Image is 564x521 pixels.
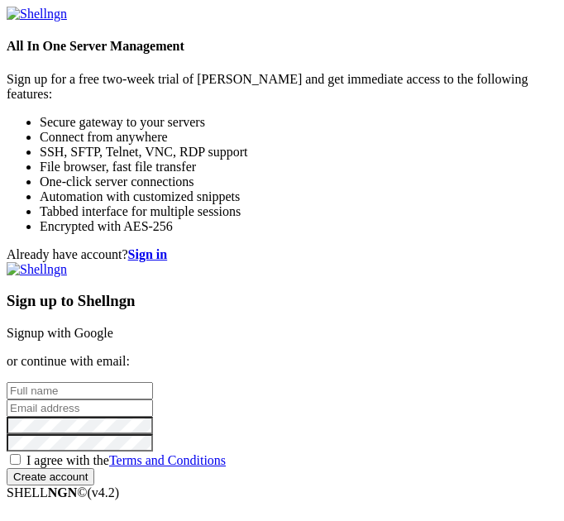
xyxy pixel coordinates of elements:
input: Email address [7,399,153,417]
a: Terms and Conditions [109,453,226,467]
h4: All In One Server Management [7,39,557,54]
li: SSH, SFTP, Telnet, VNC, RDP support [40,145,557,160]
img: Shellngn [7,262,67,277]
a: Sign in [128,247,168,261]
li: File browser, fast file transfer [40,160,557,174]
input: Full name [7,382,153,399]
span: 4.2.0 [88,485,120,499]
li: Secure gateway to your servers [40,115,557,130]
h3: Sign up to Shellngn [7,292,557,310]
input: Create account [7,468,94,485]
input: I agree with theTerms and Conditions [10,454,21,465]
div: Already have account? [7,247,557,262]
img: Shellngn [7,7,67,22]
b: NGN [48,485,78,499]
li: One-click server connections [40,174,557,189]
span: SHELL © [7,485,119,499]
p: or continue with email: [7,354,557,369]
li: Connect from anywhere [40,130,557,145]
li: Encrypted with AES-256 [40,219,557,234]
p: Sign up for a free two-week trial of [PERSON_NAME] and get immediate access to the following feat... [7,72,557,102]
span: I agree with the [26,453,226,467]
li: Tabbed interface for multiple sessions [40,204,557,219]
li: Automation with customized snippets [40,189,557,204]
a: Signup with Google [7,326,113,340]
